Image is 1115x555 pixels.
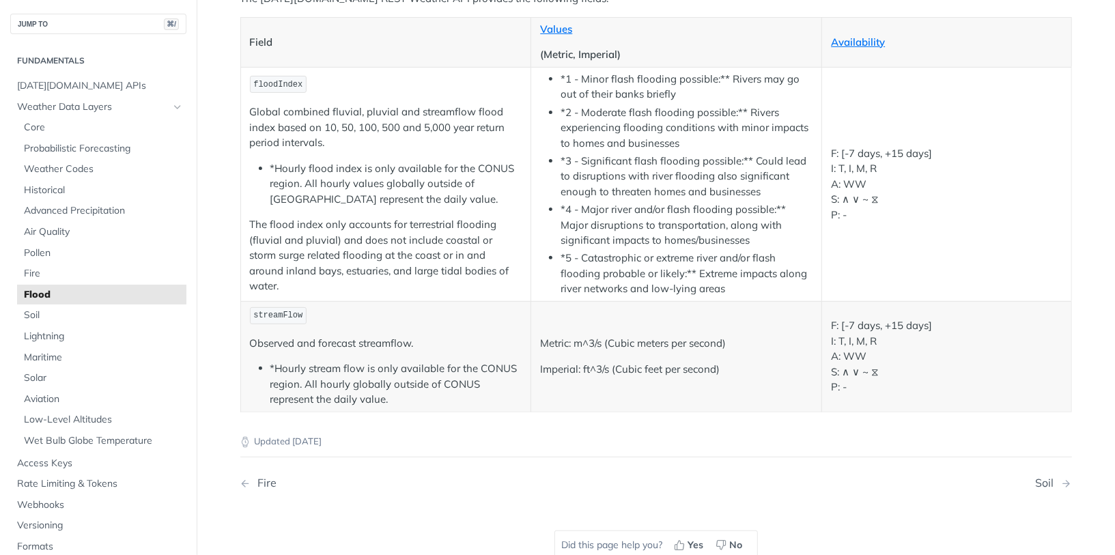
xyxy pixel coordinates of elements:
h2: Fundamentals [10,55,186,67]
span: Pollen [24,246,183,260]
span: Soil [24,309,183,322]
span: Probabilistic Forecasting [24,142,183,156]
span: Low-Level Altitudes [24,413,183,427]
a: Probabilistic Forecasting [17,139,186,159]
span: Flood [24,288,183,302]
p: F: [-7 days, +15 days] I: T, I, M, R A: WW S: ∧ ∨ ~ ⧖ P: - [831,146,1062,223]
span: No [730,538,743,552]
span: Rate Limiting & Tokens [17,477,183,491]
nav: Pagination Controls [240,463,1072,503]
span: Lightning [24,330,183,343]
a: Rate Limiting & Tokens [10,474,186,494]
a: Flood [17,285,186,305]
li: *Hourly flood index is only available for the CONUS region. All hourly values globally outside of... [270,161,522,208]
li: *1 - Minor flash flooding possible:** Rivers may go out of their banks briefly [561,72,813,102]
span: Yes [688,538,704,552]
a: Versioning [10,515,186,536]
p: Metric: m^3/s (Cubic meters per second) [540,336,813,352]
span: Core [24,121,183,134]
p: F: [-7 days, +15 days] I: T, I, M, R A: WW S: ∧ ∨ ~ ⧖ P: - [831,318,1062,395]
li: *5 - Catastrophic or extreme river and/or flash flooding probable or likely:** Extreme impacts al... [561,251,813,297]
span: Air Quality [24,225,183,239]
span: Weather Data Layers [17,100,169,114]
p: Imperial: ft^3/s (Cubic feet per second) [540,362,813,378]
span: Versioning [17,519,183,532]
span: Formats [17,540,183,554]
p: (Metric, Imperial) [540,47,813,63]
span: Webhooks [17,498,183,512]
a: Weather Codes [17,159,186,180]
a: Fire [17,264,186,284]
a: Historical [17,180,186,201]
a: Next Page: Soil [1036,476,1072,489]
p: Updated [DATE] [240,435,1072,449]
div: Fire [251,476,277,489]
a: Previous Page: Fire [240,476,597,489]
a: Air Quality [17,222,186,242]
p: Global combined fluvial, pluvial and streamflow flood index based on 10, 50, 100, 500 and 5,000 y... [250,104,522,151]
a: Soil [17,305,186,326]
a: Webhooks [10,495,186,515]
span: [DATE][DOMAIN_NAME] APIs [17,79,183,93]
a: Core [17,117,186,138]
a: Values [540,23,572,35]
button: No [711,535,750,555]
p: Observed and forecast streamflow. [250,336,522,352]
button: Hide subpages for Weather Data Layers [172,102,183,113]
a: Weather Data LayersHide subpages for Weather Data Layers [10,97,186,117]
span: floodIndex [253,80,302,89]
a: [DATE][DOMAIN_NAME] APIs [10,76,186,96]
li: *Hourly stream flow is only available for the CONUS region. All hourly globally outside of CONUS ... [270,361,522,408]
span: Access Keys [17,457,183,470]
a: Wet Bulb Globe Temperature [17,431,186,451]
a: Maritime [17,347,186,368]
li: *3 - Significant flash flooding possible:** Could lead to disruptions with river flooding also si... [561,154,813,200]
li: *2 - Moderate flash flooding possible:** Rivers experiencing flooding conditions with minor impac... [561,105,813,152]
a: Low-Level Altitudes [17,410,186,430]
a: Availability [831,35,885,48]
span: streamFlow [253,311,302,320]
a: Lightning [17,326,186,347]
span: Fire [24,267,183,281]
a: Advanced Precipitation [17,201,186,221]
span: Solar [24,371,183,385]
span: ⌘/ [164,18,179,30]
a: Solar [17,368,186,388]
a: Access Keys [10,453,186,474]
span: Wet Bulb Globe Temperature [24,434,183,448]
p: The flood index only accounts for terrestrial flooding (fluvial and pluvial) and does not include... [250,217,522,294]
li: *4 - Major river and/or flash flooding possible:** Major disruptions to transportation, along wit... [561,202,813,248]
span: Advanced Precipitation [24,204,183,218]
a: Pollen [17,243,186,264]
span: Weather Codes [24,162,183,176]
span: Aviation [24,393,183,406]
a: Aviation [17,389,186,410]
p: Field [250,35,522,51]
button: Yes [670,535,711,555]
span: Maritime [24,351,183,365]
span: Historical [24,184,183,197]
div: Soil [1036,476,1061,489]
button: JUMP TO⌘/ [10,14,186,34]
